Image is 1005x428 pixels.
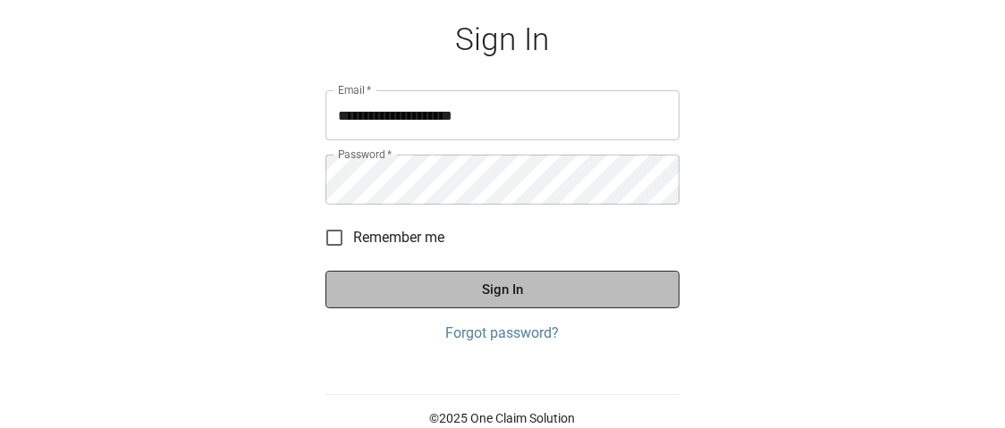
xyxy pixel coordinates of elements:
button: Sign In [325,271,680,308]
a: Forgot password? [325,323,680,344]
span: Remember me [353,227,444,248]
label: Password [338,147,392,162]
p: © 2025 One Claim Solution [325,409,680,427]
img: ocs-logo-white-transparent.png [21,11,93,46]
label: Email [338,82,372,97]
